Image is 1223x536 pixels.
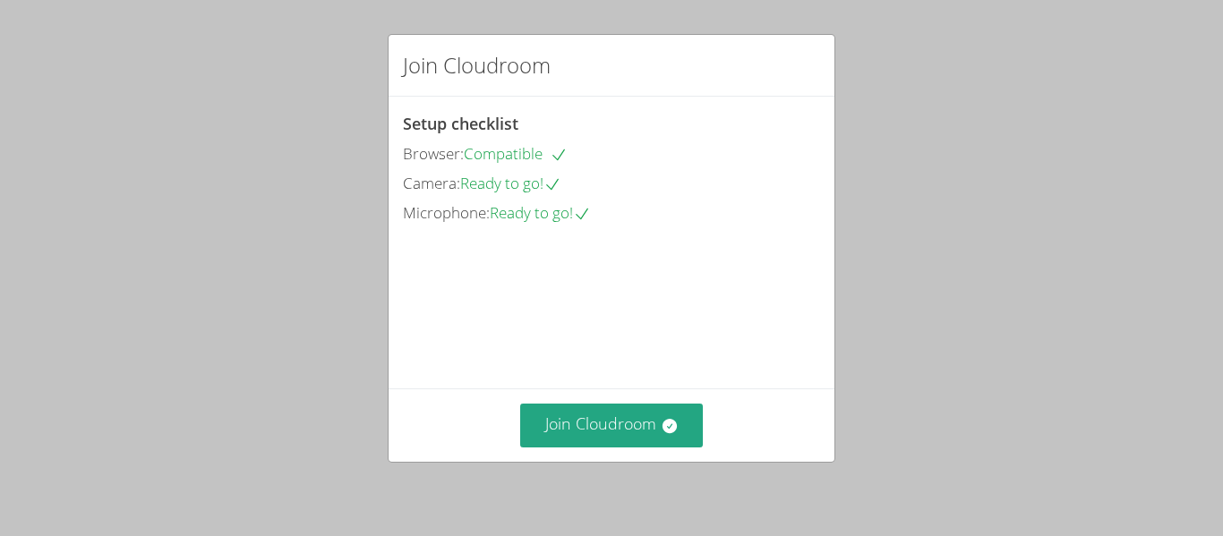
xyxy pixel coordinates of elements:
[464,143,568,164] span: Compatible
[403,49,551,81] h2: Join Cloudroom
[403,173,460,193] span: Camera:
[520,404,704,447] button: Join Cloudroom
[490,202,591,223] span: Ready to go!
[403,113,518,134] span: Setup checklist
[403,202,490,223] span: Microphone:
[460,173,561,193] span: Ready to go!
[403,143,464,164] span: Browser:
